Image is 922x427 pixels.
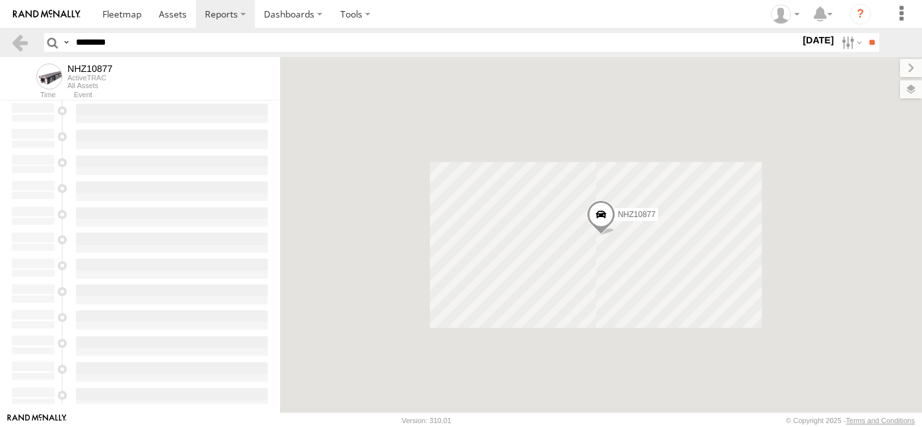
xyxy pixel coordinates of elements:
[7,414,67,427] a: Visit our Website
[10,92,56,98] div: Time
[61,33,71,52] label: Search Query
[67,63,113,74] div: NHZ10877 - View Asset History
[67,74,113,82] div: ActiveTRAC
[846,417,915,424] a: Terms and Conditions
[402,417,451,424] div: Version: 310.01
[850,4,871,25] i: ?
[10,33,29,52] a: Back to previous Page
[67,82,113,89] div: All Assets
[800,33,836,47] label: [DATE]
[74,92,280,98] div: Event
[766,5,804,24] div: Zulema McIntosch
[786,417,915,424] div: © Copyright 2025 -
[13,10,80,19] img: rand-logo.svg
[618,210,656,219] span: NHZ10877
[836,33,864,52] label: Search Filter Options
